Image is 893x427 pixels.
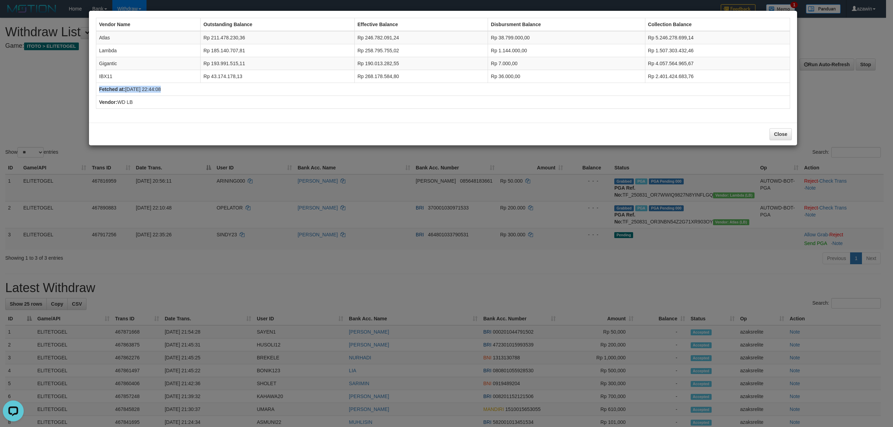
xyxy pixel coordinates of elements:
th: Disbursment Balance [488,18,645,31]
th: Effective Balance [354,18,488,31]
td: Rp 258.795.755,02 [354,44,488,57]
button: Open LiveChat chat widget [3,3,24,24]
td: Rp 7.000,00 [488,57,645,70]
td: IBX11 [96,70,201,83]
td: Lambda [96,44,201,57]
td: WD LB [96,96,790,109]
td: Rp 211.478.230,36 [201,31,354,44]
td: Rp 1.144.000,00 [488,44,645,57]
td: Rp 5.246.278.699,14 [645,31,790,44]
b: Vendor: [99,99,117,105]
td: Atlas [96,31,201,44]
td: Rp 2.401.424.683,76 [645,70,790,83]
td: Rp 38.799.000,00 [488,31,645,44]
td: Gigantic [96,57,201,70]
td: Rp 193.991.515,11 [201,57,354,70]
th: Outstanding Balance [201,18,354,31]
td: Rp 43.174.178,13 [201,70,354,83]
button: Close [770,128,792,140]
th: Vendor Name [96,18,201,31]
td: Rp 4.057.564.965,67 [645,57,790,70]
td: Rp 268.178.584,80 [354,70,488,83]
td: Rp 1.507.303.432,46 [645,44,790,57]
td: Rp 185.140.707,81 [201,44,354,57]
td: Rp 36.000,00 [488,70,645,83]
b: Fetched at: [99,86,125,92]
td: [DATE] 22:44:08 [96,83,790,96]
td: Rp 190.013.282,55 [354,57,488,70]
th: Collection Balance [645,18,790,31]
td: Rp 246.782.091,24 [354,31,488,44]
